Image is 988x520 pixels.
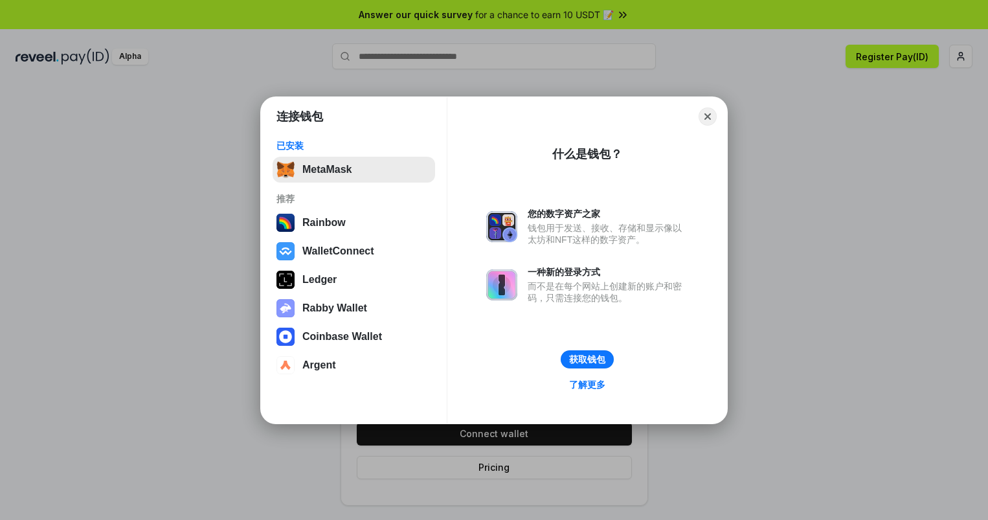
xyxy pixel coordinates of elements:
div: 什么是钱包？ [552,146,622,162]
div: 获取钱包 [569,354,605,365]
div: 而不是在每个网站上创建新的账户和密码，只需连接您的钱包。 [528,280,688,304]
div: 一种新的登录方式 [528,266,688,278]
a: 了解更多 [561,376,613,393]
div: Ledger [302,274,337,286]
div: 了解更多 [569,379,605,390]
div: WalletConnect [302,245,374,257]
img: svg+xml,%3Csvg%20width%3D%22120%22%20height%3D%22120%22%20viewBox%3D%220%200%20120%20120%22%20fil... [276,214,295,232]
div: Rabby Wallet [302,302,367,314]
button: Coinbase Wallet [273,324,435,350]
img: svg+xml,%3Csvg%20fill%3D%22none%22%20height%3D%2233%22%20viewBox%3D%220%200%2035%2033%22%20width%... [276,161,295,179]
button: Argent [273,352,435,378]
img: svg+xml,%3Csvg%20xmlns%3D%22http%3A%2F%2Fwww.w3.org%2F2000%2Fsvg%22%20fill%3D%22none%22%20viewBox... [486,269,517,300]
div: 您的数字资产之家 [528,208,688,220]
button: Ledger [273,267,435,293]
div: Rainbow [302,217,346,229]
div: 钱包用于发送、接收、存储和显示像以太坊和NFT这样的数字资产。 [528,222,688,245]
button: MetaMask [273,157,435,183]
img: svg+xml,%3Csvg%20xmlns%3D%22http%3A%2F%2Fwww.w3.org%2F2000%2Fsvg%22%20fill%3D%22none%22%20viewBox... [276,299,295,317]
button: 获取钱包 [561,350,614,368]
div: MetaMask [302,164,352,175]
div: 推荐 [276,193,431,205]
div: 已安装 [276,140,431,152]
img: svg+xml,%3Csvg%20xmlns%3D%22http%3A%2F%2Fwww.w3.org%2F2000%2Fsvg%22%20width%3D%2228%22%20height%3... [276,271,295,289]
h1: 连接钱包 [276,109,323,124]
img: svg+xml,%3Csvg%20width%3D%2228%22%20height%3D%2228%22%20viewBox%3D%220%200%2028%2028%22%20fill%3D... [276,328,295,346]
button: Close [699,107,717,126]
img: svg+xml,%3Csvg%20xmlns%3D%22http%3A%2F%2Fwww.w3.org%2F2000%2Fsvg%22%20fill%3D%22none%22%20viewBox... [486,211,517,242]
div: Coinbase Wallet [302,331,382,343]
div: Argent [302,359,336,371]
button: Rabby Wallet [273,295,435,321]
button: WalletConnect [273,238,435,264]
img: svg+xml,%3Csvg%20width%3D%2228%22%20height%3D%2228%22%20viewBox%3D%220%200%2028%2028%22%20fill%3D... [276,242,295,260]
button: Rainbow [273,210,435,236]
img: svg+xml,%3Csvg%20width%3D%2228%22%20height%3D%2228%22%20viewBox%3D%220%200%2028%2028%22%20fill%3D... [276,356,295,374]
